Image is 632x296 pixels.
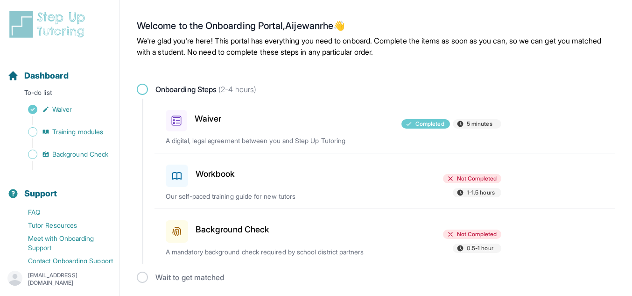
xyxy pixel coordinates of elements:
[24,187,57,200] span: Support
[154,153,615,209] a: WorkbookNot Completed1-1.5 hoursOur self-paced training guide for new tutors
[7,232,119,254] a: Meet with Onboarding Support
[457,231,497,238] span: Not Completed
[196,167,235,180] h3: Workbook
[195,112,221,125] h3: Waiver
[7,206,119,219] a: FAQ
[137,20,615,35] h2: Welcome to the Onboarding Portal, Aijewanrhe 👋
[415,120,444,128] span: Completed
[457,175,497,182] span: Not Completed
[137,35,615,58] p: We're glad you're here! This portal has everything you need to onboard. Complete the items as soo...
[166,247,384,257] p: A mandatory background check required by school district partners
[7,271,112,288] button: [EMAIL_ADDRESS][DOMAIN_NAME]
[7,103,119,116] a: Waiver
[52,105,72,114] span: Waiver
[28,272,112,287] p: [EMAIL_ADDRESS][DOMAIN_NAME]
[7,125,119,138] a: Training modules
[24,69,69,82] span: Dashboard
[7,254,119,267] a: Contact Onboarding Support
[7,219,119,232] a: Tutor Resources
[467,120,492,128] span: 5 minutes
[196,223,269,236] h3: Background Check
[4,54,115,86] button: Dashboard
[154,99,615,153] a: WaiverCompleted5 minutesA digital, legal agreement between you and Step Up Tutoring
[7,148,119,161] a: Background Check
[154,209,615,264] a: Background CheckNot Completed0.5-1 hourA mandatory background check required by school district p...
[155,84,256,95] span: Onboarding Steps
[166,192,384,201] p: Our self-paced training guide for new tutors
[7,9,91,39] img: logo
[4,88,115,101] p: To-do list
[52,127,103,137] span: Training modules
[52,150,108,159] span: Background Check
[467,189,495,196] span: 1-1.5 hours
[4,172,115,204] button: Support
[217,85,256,94] span: (2-4 hours)
[7,69,69,82] a: Dashboard
[166,136,384,145] p: A digital, legal agreement between you and Step Up Tutoring
[467,245,493,252] span: 0.5-1 hour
